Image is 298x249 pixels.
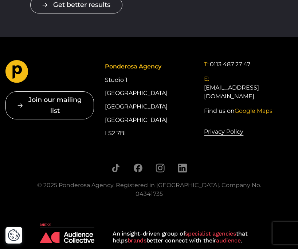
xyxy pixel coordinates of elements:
[5,60,28,86] a: Go to homepage
[133,163,142,173] a: Follow us on Facebook
[5,91,94,119] button: Join our mailing list
[156,163,165,173] a: Follow us on Instagram
[113,230,258,244] div: An insight-driven group of that helps better connect with their .
[30,181,268,198] div: © 2025 Ponderosa Agency. Registered in [GEOGRAPHIC_DATA]. Company No. 04341735
[210,60,250,69] a: 0113 487 27 47
[204,107,272,115] a: Find us onGoogle Maps
[235,107,272,114] span: Google Maps
[8,229,20,241] img: Revisit consent button
[204,75,209,82] span: E:
[204,83,293,101] a: [EMAIL_ADDRESS][DOMAIN_NAME]
[216,237,241,244] strong: audience
[40,223,94,243] img: Audience Collective logo
[105,60,193,140] div: Studio 1 [GEOGRAPHIC_DATA] [GEOGRAPHIC_DATA] [GEOGRAPHIC_DATA] LS2 7BL
[105,63,161,70] span: Ponderosa Agency
[128,237,146,244] strong: brands
[204,61,208,68] span: T:
[111,163,120,173] a: Follow us on TikTok
[185,230,236,237] strong: specialist agencies
[178,163,187,173] a: Follow us on LinkedIn
[8,229,20,241] button: Cookie Settings
[204,127,243,137] a: Privacy Policy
